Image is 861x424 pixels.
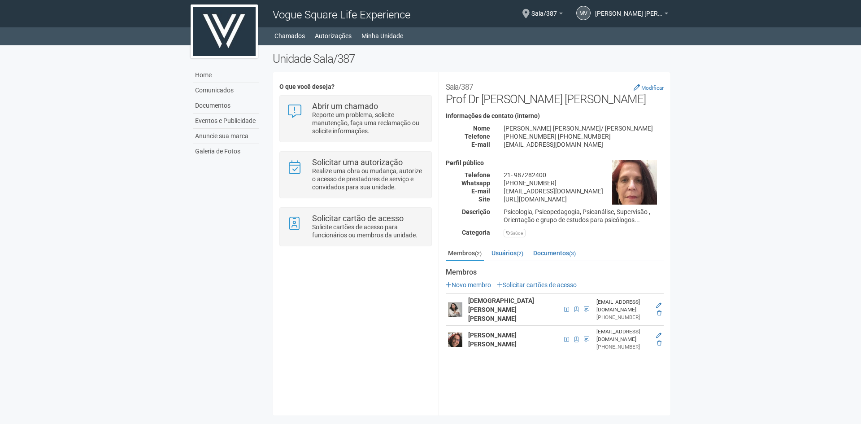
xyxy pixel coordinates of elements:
div: Saúde [504,229,526,237]
a: Eventos e Publicidade [193,114,259,129]
a: Abrir um chamado Reporte um problema, solicite manutenção, faça uma reclamação ou solicite inform... [287,102,424,135]
p: Realize uma obra ou mudança, autorize o acesso de prestadores de serviço e convidados para sua un... [312,167,425,191]
div: Psicologia, Psicopedagogia, Psicanálise, Supervisão , Orientação e grupo de estudos para psicólog... [497,208,670,224]
p: Solicite cartões de acesso para funcionários ou membros da unidade. [312,223,425,239]
p: Reporte um problema, solicite manutenção, faça uma reclamação ou solicite informações. [312,111,425,135]
small: (2) [475,250,482,257]
div: 21- 987282400 [497,171,670,179]
a: Excluir membro [657,340,661,346]
h4: O que você deseja? [279,83,431,90]
h4: Informações de contato (interno) [446,113,664,119]
a: Membros(2) [446,246,484,261]
a: Solicitar cartão de acesso Solicite cartões de acesso para funcionários ou membros da unidade. [287,214,424,239]
a: MV [576,6,591,20]
strong: [PERSON_NAME] [PERSON_NAME] [468,332,517,348]
strong: Membros [446,268,664,276]
strong: E-mail [471,141,490,148]
a: Documentos(3) [531,246,578,260]
small: (3) [569,250,576,257]
a: Home [193,68,259,83]
strong: Whatsapp [461,179,490,187]
div: [PHONE_NUMBER] [497,179,670,187]
small: Sala/387 [446,83,473,92]
h2: Unidade Sala/387 [273,52,670,66]
small: Modificar [641,85,664,91]
strong: Solicitar cartão de acesso [312,214,404,223]
strong: Telefone [465,133,490,140]
a: Documentos [193,98,259,114]
div: [EMAIL_ADDRESS][DOMAIN_NAME] [497,140,670,149]
strong: Solicitar uma autorização [312,157,403,167]
img: user.png [448,302,462,317]
a: Minha Unidade [361,30,403,42]
strong: Categoria [462,229,490,236]
div: [PHONE_NUMBER] [PHONE_NUMBER] [497,132,670,140]
div: [EMAIL_ADDRESS][DOMAIN_NAME] [596,328,650,343]
h4: Perfil público [446,160,664,166]
a: Anuncie sua marca [193,129,259,144]
h2: Prof Dr [PERSON_NAME] [PERSON_NAME] [446,79,664,106]
div: [EMAIL_ADDRESS][DOMAIN_NAME] [596,298,650,314]
a: [PERSON_NAME] [PERSON_NAME] [595,11,668,18]
strong: Telefone [465,171,490,179]
strong: Descrição [462,208,490,215]
strong: E-mail [471,188,490,195]
div: [URL][DOMAIN_NAME] [497,195,670,203]
a: Editar membro [656,302,661,309]
small: (2) [517,250,523,257]
div: [EMAIL_ADDRESS][DOMAIN_NAME] [497,187,670,195]
span: Maria Vitoria Campos Mamede Maia [595,1,662,17]
strong: Site [478,196,490,203]
a: Solicitar uma autorização Realize uma obra ou mudança, autorize o acesso de prestadores de serviç... [287,158,424,191]
img: business.png [612,160,657,205]
a: Usuários(2) [489,246,526,260]
span: Vogue Square Life Experience [273,9,410,21]
a: Modificar [634,84,664,91]
a: Solicitar cartões de acesso [497,281,577,288]
a: Excluir membro [657,310,661,316]
strong: Nome [473,125,490,132]
img: user.png [448,332,462,347]
div: [PHONE_NUMBER] [596,343,650,351]
a: Chamados [274,30,305,42]
a: Comunicados [193,83,259,98]
strong: Abrir um chamado [312,101,378,111]
div: [PERSON_NAME] [PERSON_NAME]/ [PERSON_NAME] [497,124,670,132]
a: Novo membro [446,281,491,288]
strong: [DEMOGRAPHIC_DATA][PERSON_NAME] [PERSON_NAME] [468,297,534,322]
a: Editar membro [656,332,661,339]
a: Autorizações [315,30,352,42]
a: Sala/387 [531,11,563,18]
img: logo.jpg [191,4,258,58]
span: Sala/387 [531,1,557,17]
a: Galeria de Fotos [193,144,259,159]
div: [PHONE_NUMBER] [596,314,650,321]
